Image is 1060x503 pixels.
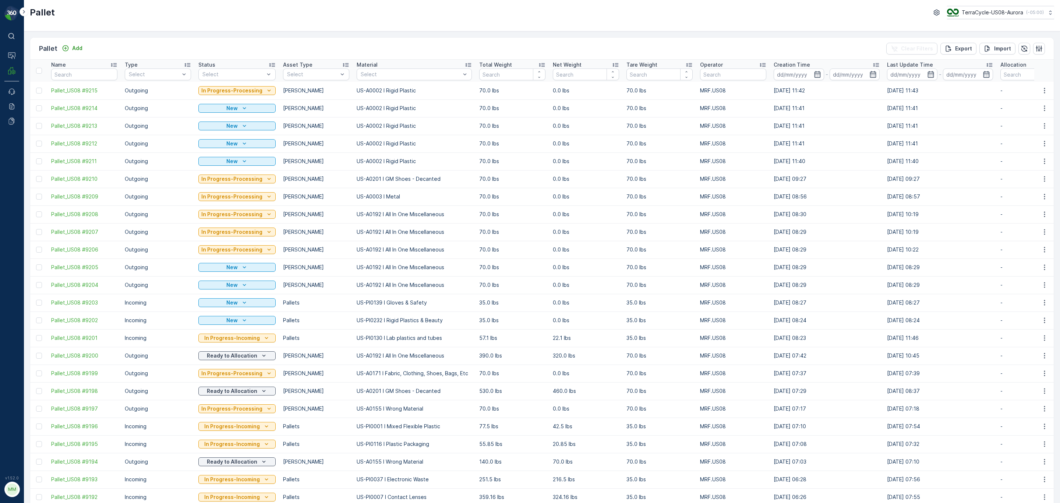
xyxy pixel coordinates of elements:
span: Pallet_US08 #9201 [51,334,117,342]
p: 70.0 lbs [479,105,545,112]
td: [DATE] 08:29 [770,241,883,258]
td: [DATE] 11:41 [770,99,883,117]
td: [DATE] 08:24 [883,312,997,329]
div: Toggle Row Selected [36,158,42,164]
td: [DATE] 07:03 [770,453,883,471]
p: Creation Time [774,61,810,68]
p: Outgoing [125,87,191,94]
a: Pallet_US08 #9198 [51,387,117,395]
p: Status [198,61,215,68]
p: In Progress-Processing [201,405,262,412]
p: 70.0 lbs [626,122,693,130]
p: In Progress-Incoming [204,476,260,483]
p: - [939,70,941,79]
a: Pallet_US08 #9193 [51,476,117,483]
p: Outgoing [125,105,191,112]
img: logo [4,6,19,21]
div: Toggle Row Selected [36,370,42,376]
p: 70.0 lbs [479,193,545,200]
button: In Progress-Processing [198,175,276,183]
a: Pallet_US08 #9205 [51,264,117,271]
span: Pallet_US08 #9194 [51,458,117,465]
button: TerraCycle-US08-Aurora(-05:00) [947,6,1054,19]
button: MM [4,482,19,497]
p: Select [361,71,460,78]
input: Search [700,68,766,80]
p: In Progress-Processing [201,87,262,94]
button: New [198,122,276,130]
a: Pallet_US08 #9214 [51,105,117,112]
td: [DATE] 11:41 [883,99,997,117]
p: 0.0 lbs [553,158,619,165]
a: Pallet_US08 #9207 [51,228,117,236]
p: ( -05:00 ) [1026,10,1044,15]
div: Toggle Row Selected [36,194,42,200]
p: US-A0002 I Rigid Plastic [357,122,472,130]
p: 70.0 lbs [479,140,545,147]
p: 0.0 lbs [553,87,619,94]
td: [DATE] 09:27 [883,170,997,188]
p: 70.0 lbs [626,140,693,147]
p: Import [994,45,1011,52]
p: MRF.US08 [700,193,766,200]
p: MRF.US08 [700,211,766,218]
td: [DATE] 07:56 [883,471,997,488]
p: Last Update Time [887,61,933,68]
p: 0.0 lbs [553,228,619,236]
span: Pallet_US08 #9212 [51,140,117,147]
p: Pallet [30,7,55,18]
td: [DATE] 07:17 [770,400,883,418]
p: 70.0 lbs [626,105,693,112]
input: Search [626,68,693,80]
a: Pallet_US08 #9203 [51,299,117,306]
td: [DATE] 07:29 [770,382,883,400]
td: [DATE] 10:19 [883,205,997,223]
p: Operator [700,61,723,68]
span: Pallet_US08 #9210 [51,175,117,183]
input: dd/mm/yyyy [943,68,993,80]
button: In Progress-Incoming [198,475,276,484]
p: Select [129,71,180,78]
p: New [226,105,238,112]
p: New [226,122,238,130]
td: [DATE] 07:18 [883,400,997,418]
td: [DATE] 08:27 [883,294,997,312]
p: MRF.US08 [700,228,766,236]
p: 70.0 lbs [626,87,693,94]
span: Pallet_US08 #9213 [51,122,117,130]
button: Ready to Allocation [198,457,276,466]
p: Ready to Allocation [207,352,257,359]
p: TerraCycle-US08-Aurora [962,9,1023,16]
div: Toggle Row Selected [36,105,42,111]
span: Pallet_US08 #9208 [51,211,117,218]
td: [DATE] 07:10 [770,418,883,435]
p: In Progress-Processing [201,211,262,218]
td: [DATE] 07:39 [883,365,997,382]
button: New [198,281,276,289]
div: Toggle Row Selected [36,123,42,129]
p: Outgoing [125,211,191,218]
td: [DATE] 07:32 [883,435,997,453]
p: [PERSON_NAME] [283,122,349,130]
td: [DATE] 07:08 [770,435,883,453]
p: In Progress-Incoming [204,493,260,501]
div: Toggle Row Selected [36,476,42,482]
p: In Progress-Incoming [204,423,260,430]
button: In Progress-Incoming [198,334,276,342]
td: [DATE] 11:41 [770,117,883,135]
span: Pallet_US08 #9211 [51,158,117,165]
button: New [198,157,276,166]
p: Pallet [39,43,57,54]
p: In Progress-Processing [201,228,262,236]
button: In Progress-Processing [198,404,276,413]
p: 70.0 lbs [479,175,545,183]
td: [DATE] 07:10 [883,453,997,471]
p: MRF.US08 [700,175,766,183]
a: Pallet_US08 #9209 [51,193,117,200]
div: Toggle Row Selected [36,494,42,500]
a: Pallet_US08 #9199 [51,370,117,377]
p: Outgoing [125,158,191,165]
